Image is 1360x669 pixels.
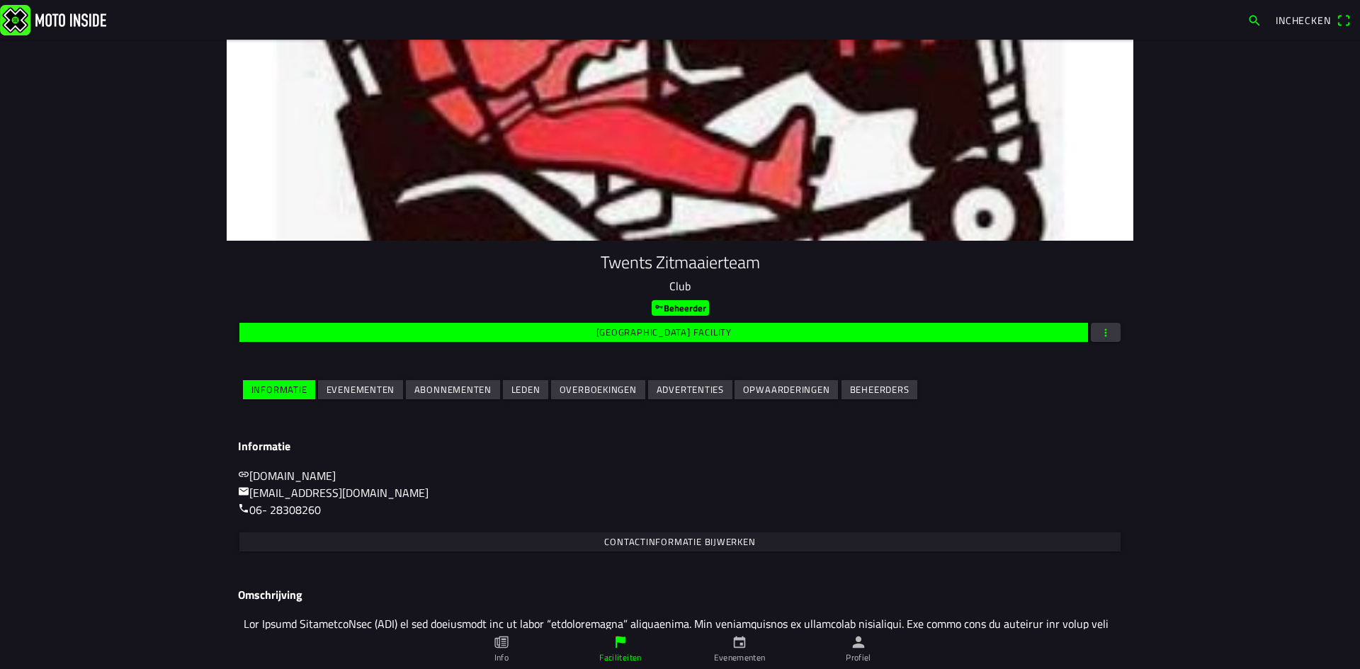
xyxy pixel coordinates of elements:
span: Inchecken [1276,13,1331,28]
ion-button: Leden [503,380,548,399]
a: call06- 28308260 [238,501,321,518]
ion-icon: calendar [732,634,747,650]
ion-label: Profiel [846,651,871,664]
ion-button: Informatie [243,380,315,399]
ion-button: Advertenties [648,380,732,399]
ion-icon: flag [613,634,628,650]
ion-label: Evenementen [714,651,766,664]
a: mail[EMAIL_ADDRESS][DOMAIN_NAME] [238,484,429,501]
ion-icon: link [238,469,249,480]
h3: Informatie [238,440,1122,453]
p: Club [238,278,1122,295]
ion-icon: mail [238,486,249,497]
ion-button: Evenementen [318,380,403,399]
ion-button: Opwaarderingen [735,380,838,399]
a: Incheckenqr scanner [1269,8,1357,32]
ion-button: Abonnementen [406,380,500,399]
ion-label: Faciliteiten [599,651,641,664]
h1: Twents Zitmaaierteam [238,252,1122,273]
ion-badge: Beheerder [652,300,709,316]
ion-icon: paper [494,634,509,650]
ion-button: Overboekingen [551,380,645,399]
ion-label: Info [494,651,509,664]
textarea: Lor Ipsumd SitametcoNsec (ADI) el sed doeiusmodt inc ut labor “etdoloremagna” aliquaenima. Min ve... [238,608,1122,657]
a: link[DOMAIN_NAME] [238,467,336,484]
ion-button: Beheerders [841,380,917,399]
h3: Omschrijving [238,588,1122,602]
ion-icon: key [654,302,664,311]
ion-button: Contactinformatie bijwerken [239,532,1121,551]
ion-button: [GEOGRAPHIC_DATA] facility [239,323,1088,342]
a: search [1240,8,1269,32]
ion-icon: call [238,503,249,514]
ion-icon: person [851,634,866,650]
